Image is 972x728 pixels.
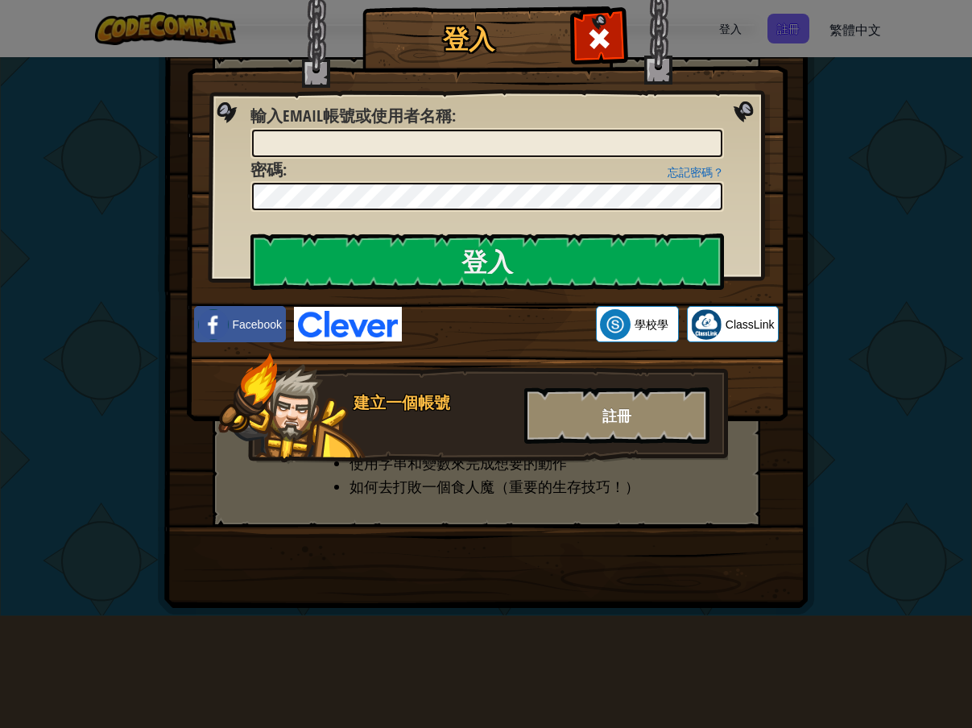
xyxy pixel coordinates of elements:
[443,21,494,56] font: 登入
[283,159,287,180] font: :
[668,166,724,179] a: 忘記密碼？
[635,318,668,331] font: 學校學
[354,391,450,413] font: 建立一個帳號
[600,309,631,340] img: schoology.png
[691,309,722,340] img: classlink-logo-small.png
[250,105,452,126] font: 輸入Email帳號或使用者名稱
[452,105,456,126] font: :
[198,309,229,340] img: facebook_small.png
[726,318,775,331] font: ClassLink
[250,234,724,290] input: 登入
[233,318,282,331] font: Facebook
[602,406,631,426] font: 註冊
[294,307,402,341] img: clever-logo-blue.png
[402,307,596,342] iframe: 「使用 Google 帳號登入」按鈕
[250,159,283,180] font: 密碼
